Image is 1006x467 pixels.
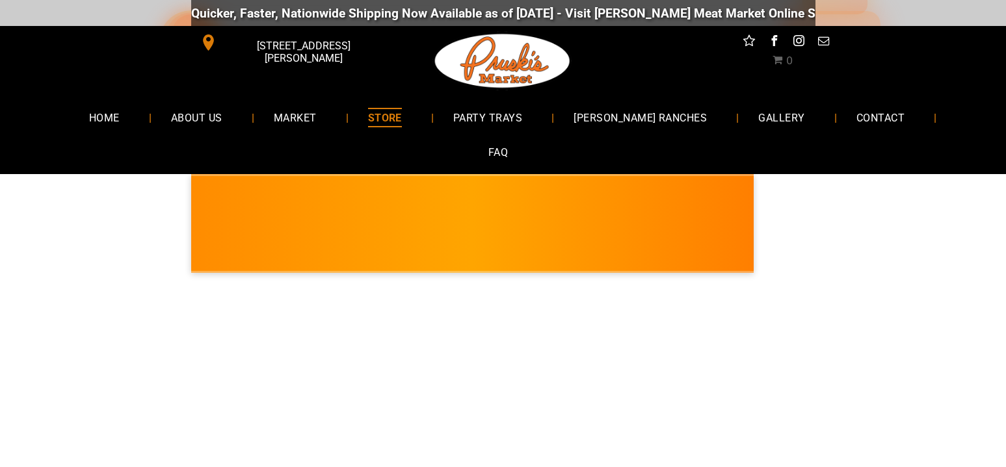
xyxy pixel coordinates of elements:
img: Pruski-s+Market+HQ+Logo2-1920w.png [432,26,573,96]
a: FAQ [469,135,527,170]
span: 0 [786,55,793,67]
a: email [815,32,832,53]
span: [PERSON_NAME] MARKET [744,233,999,253]
a: HOME [70,100,139,134]
a: GALLERY [739,100,824,134]
span: [STREET_ADDRESS][PERSON_NAME] [219,33,387,71]
a: instagram [790,32,807,53]
a: PARTY TRAYS [434,100,542,134]
a: facebook [765,32,782,53]
a: Social network [741,32,758,53]
a: [PERSON_NAME] RANCHES [554,100,726,134]
div: Quicker, Faster, Nationwide Shipping Now Available as of [DATE] - Visit [PERSON_NAME] Meat Market... [184,6,972,21]
a: MARKET [254,100,336,134]
a: [STREET_ADDRESS][PERSON_NAME] [191,32,390,53]
a: CONTACT [837,100,924,134]
a: STORE [349,100,421,134]
a: ABOUT US [152,100,242,134]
